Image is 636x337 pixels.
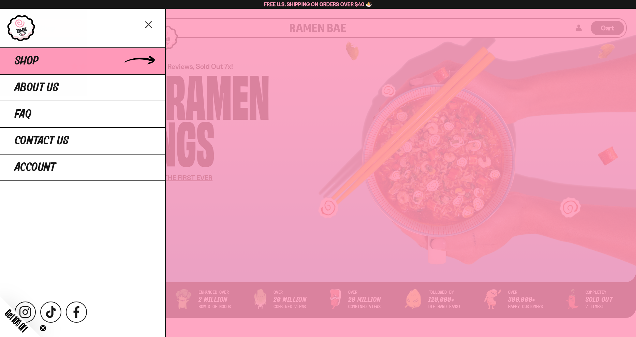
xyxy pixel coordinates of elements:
[264,1,372,8] span: Free U.S. Shipping on Orders over $40 🍜
[3,307,30,334] span: Get 10% Off
[15,55,39,67] span: Shop
[15,108,31,120] span: FAQ
[15,135,69,147] span: Contact Us
[143,18,155,30] button: Close menu
[15,82,59,94] span: About Us
[15,161,56,174] span: Account
[40,325,46,332] button: Close teaser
